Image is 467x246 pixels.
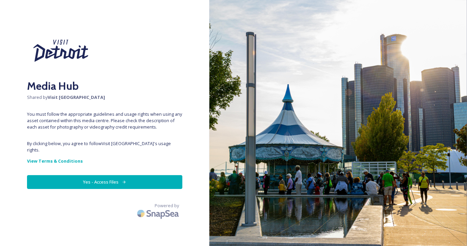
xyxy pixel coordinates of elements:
[27,158,83,164] strong: View Terms & Conditions
[27,94,182,101] span: Shared by
[27,140,182,153] span: By clicking below, you agree to follow Visit [GEOGRAPHIC_DATA] 's usage rights.
[48,94,105,100] strong: Visit [GEOGRAPHIC_DATA]
[27,78,182,94] h2: Media Hub
[27,157,182,165] a: View Terms & Conditions
[27,27,95,75] img: Visit%20Detroit%20New%202024.svg
[155,202,179,209] span: Powered by
[135,206,182,221] img: SnapSea Logo
[27,175,182,189] button: Yes - Access Files
[27,111,182,131] span: You must follow the appropriate guidelines and usage rights when using any asset contained within...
